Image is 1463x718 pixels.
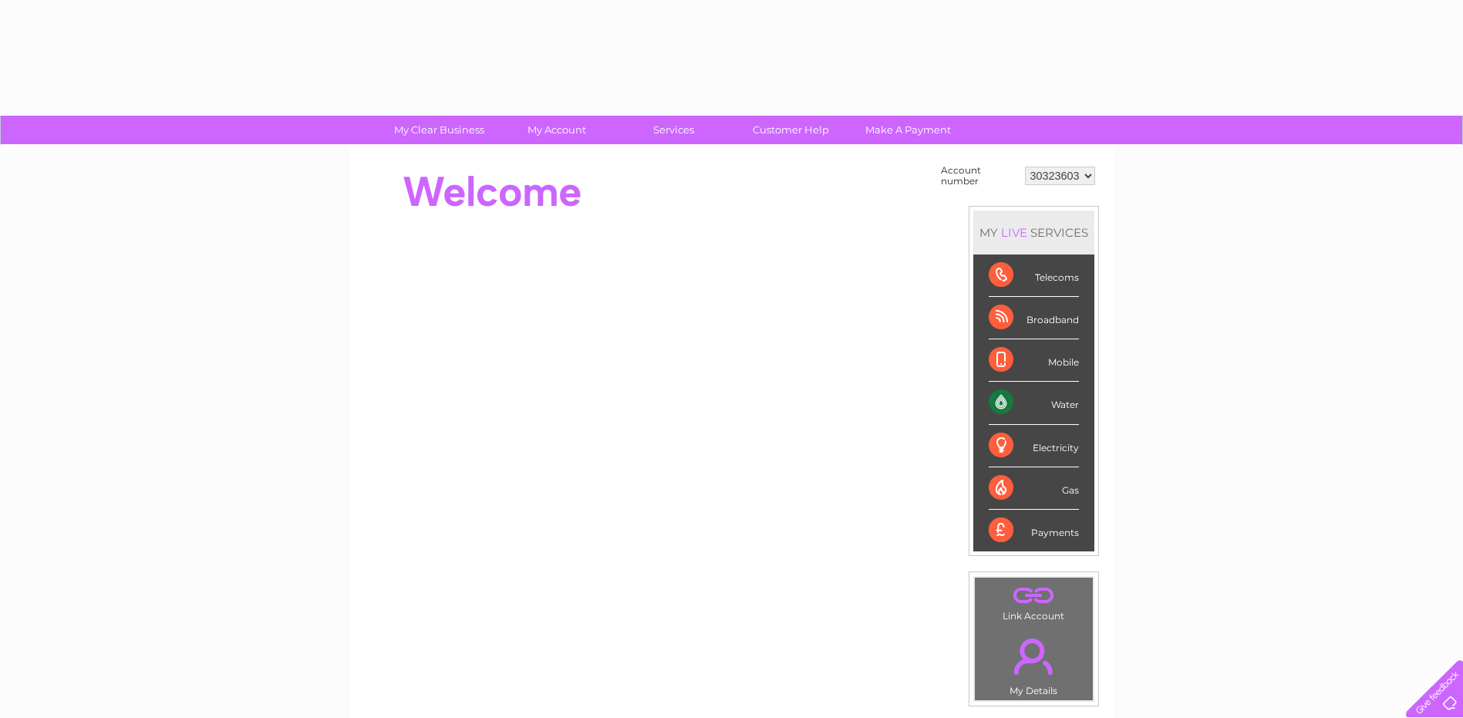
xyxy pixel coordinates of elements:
[979,581,1089,608] a: .
[989,425,1079,467] div: Electricity
[989,339,1079,382] div: Mobile
[937,161,1021,190] td: Account number
[989,382,1079,424] div: Water
[998,225,1030,240] div: LIVE
[989,510,1079,551] div: Payments
[989,467,1079,510] div: Gas
[974,625,1094,701] td: My Details
[989,255,1079,297] div: Telecoms
[376,116,503,144] a: My Clear Business
[493,116,620,144] a: My Account
[844,116,972,144] a: Make A Payment
[727,116,855,144] a: Customer Help
[974,577,1094,625] td: Link Account
[989,297,1079,339] div: Broadband
[610,116,737,144] a: Services
[979,629,1089,683] a: .
[973,211,1094,255] div: MY SERVICES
